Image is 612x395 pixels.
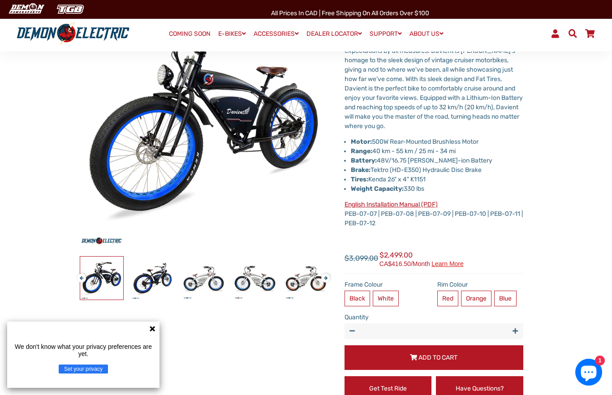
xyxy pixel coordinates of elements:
label: Red [437,291,458,306]
label: Frame Colour [345,280,431,289]
button: Previous [77,269,82,279]
button: Reduce item quantity by one [345,323,360,339]
img: Davient Cruiser eBike - Demon Electric [284,257,328,300]
a: COMING SOON [166,28,214,40]
p: We don't know what your privacy preferences are yet. [11,343,156,357]
img: Davient Cruiser eBike - Demon Electric [182,257,225,300]
label: Black [345,291,370,306]
label: Orange [461,291,491,306]
strong: Motor: [351,138,372,146]
span: Add to Cart [418,354,457,361]
strong: Tires: [351,176,368,183]
img: Demon Electric logo [13,22,133,45]
a: SUPPORT [366,27,405,40]
button: Next [321,269,327,279]
strong: Weight Capacity: [351,185,404,193]
span: $3,099.00 [345,253,378,264]
span: Kenda 26" x 4" K1151 [351,176,426,183]
label: White [373,291,399,306]
a: DEALER LOCATOR [303,27,365,40]
button: Increase item quantity by one [508,323,523,339]
label: Blue [494,291,517,306]
strong: Battery: [351,157,377,164]
label: Quantity [345,313,523,322]
img: TGB Canada [52,2,89,17]
img: Davient Cruiser eBike - Demon Electric [233,257,276,300]
inbox-online-store-chat: Shopify online store chat [573,359,605,388]
strong: Brake: [351,166,371,174]
span: Tektro (HD-E350) Hydraulic Disc Brake [351,166,482,174]
a: ABOUT US [406,27,447,40]
a: English Installation Manual (PDF) [345,201,438,208]
span: 500W Rear-Mounted Brushless Motor [372,138,478,146]
a: E-BIKES [215,27,249,40]
p: 330 lbs [351,184,523,193]
span: 40 km - 55 km / 25 mi - 34 mi [351,147,456,155]
label: Rim Colour [437,280,523,289]
a: ACCESSORIES [250,27,302,40]
span: 48V/16.75 [PERSON_NAME]-ion Battery [351,157,492,164]
img: Davient Cruiser eBike - Demon Electric [80,257,123,300]
strong: Range: [351,147,372,155]
button: Add to Cart [345,345,523,370]
img: Davient Cruiser eBike - Demon Electric [131,257,174,300]
span: $2,499.00 [379,250,464,267]
span: All Prices in CAD | Free shipping on all orders over $100 [271,9,429,17]
button: Set your privacy [59,365,108,374]
input: quantity [345,323,523,339]
span: PEB-07-07 | PEB-07-08 | PEB-07-09 | PEB-07-10 | PEB-07-11 | PEB-07-12 [345,201,523,227]
img: Demon Electric [4,2,47,17]
p: Vintage design, powered by Modern Technology, exceeding expectations by all measures. Davient is ... [345,37,523,131]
